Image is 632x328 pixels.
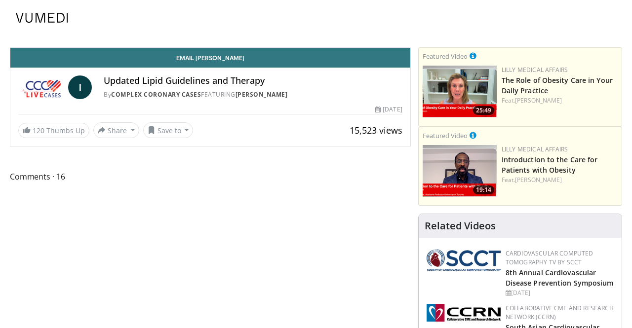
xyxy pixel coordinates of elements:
img: 51a70120-4f25-49cc-93a4-67582377e75f.png.150x105_q85_autocrop_double_scale_upscale_version-0.2.png [427,249,501,271]
a: Complex Coronary Cases [111,90,201,99]
a: [PERSON_NAME] [515,96,562,105]
img: e1208b6b-349f-4914-9dd7-f97803bdbf1d.png.150x105_q85_crop-smart_upscale.png [423,66,497,117]
span: 120 [33,126,44,135]
a: Cardiovascular Computed Tomography TV by SCCT [506,249,593,266]
a: Introduction to the Care for Patients with Obesity [502,155,598,175]
small: Featured Video [423,52,468,61]
img: VuMedi Logo [16,13,68,23]
a: Lilly Medical Affairs [502,66,568,74]
div: By FEATURING [104,90,402,99]
a: Lilly Medical Affairs [502,145,568,153]
span: 25:49 [473,106,494,115]
img: Complex Coronary Cases [18,75,64,99]
img: a04ee3ba-8487-4636-b0fb-5e8d268f3737.png.150x105_q85_autocrop_double_scale_upscale_version-0.2.png [427,304,501,322]
a: I [68,75,92,99]
a: Email [PERSON_NAME] [10,48,410,68]
a: 120 Thumbs Up [18,123,89,138]
div: Feat. [502,176,618,184]
span: 15,523 views [350,124,402,136]
a: 8th Annual Cardiovascular Disease Prevention Symposium [506,268,614,288]
button: Share [93,122,139,138]
a: This is paid for by Lilly Medical Affairs [470,50,476,61]
img: acc2e291-ced4-4dd5-b17b-d06994da28f3.png.150x105_q85_crop-smart_upscale.png [423,145,497,197]
div: [DATE] [375,105,402,114]
a: Collaborative CME and Research Network (CCRN) [506,304,614,321]
a: [PERSON_NAME] [515,176,562,184]
a: This is paid for by Lilly Medical Affairs [470,130,476,141]
div: Feat. [502,96,618,105]
a: [PERSON_NAME] [236,90,288,99]
h4: Updated Lipid Guidelines and Therapy [104,75,402,86]
span: Comments 16 [10,170,411,183]
a: The Role of Obesity Care in Your Daily Practice [502,75,613,95]
a: 25:49 [423,66,497,117]
a: 19:14 [423,145,497,197]
button: Save to [143,122,194,138]
span: 19:14 [473,185,494,194]
div: [DATE] [506,289,614,297]
h4: Related Videos [425,220,496,232]
small: Featured Video [423,131,468,140]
